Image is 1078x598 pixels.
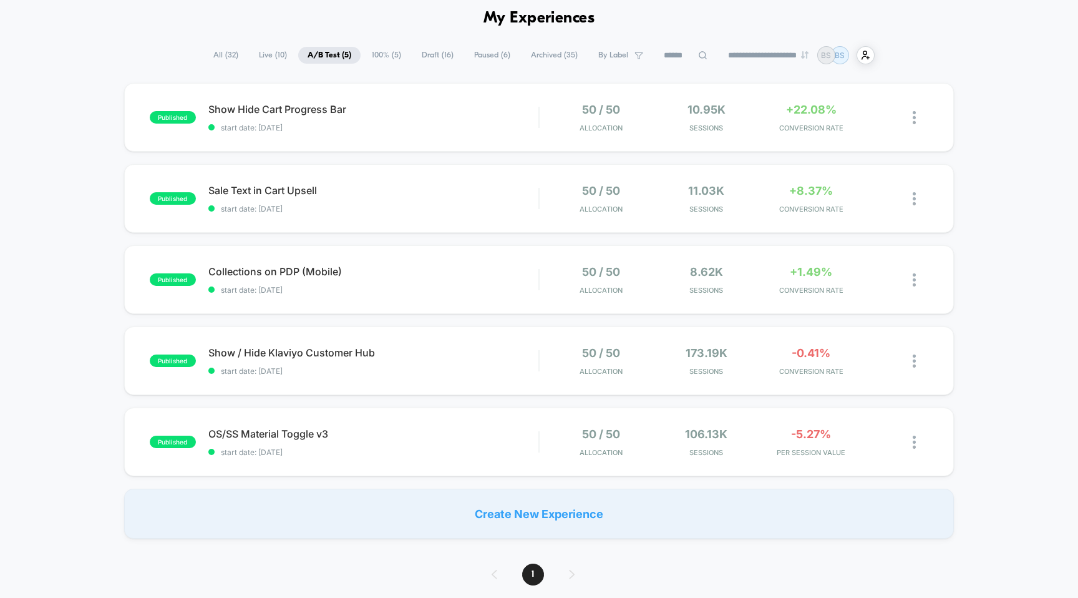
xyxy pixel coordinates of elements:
span: Live ( 10 ) [250,47,296,64]
span: +1.49% [790,265,832,278]
span: Sessions [657,205,755,213]
span: Sessions [657,448,755,457]
span: Paused ( 6 ) [465,47,520,64]
span: Archived ( 35 ) [522,47,587,64]
img: close [913,111,916,124]
span: +22.08% [786,103,837,116]
span: All ( 32 ) [204,47,248,64]
span: Sale Text in Cart Upsell [208,184,539,197]
span: 106.13k [685,428,727,441]
span: 10.95k [687,103,726,116]
span: published [150,273,196,286]
span: Allocation [580,286,623,295]
span: start date: [DATE] [208,448,539,457]
img: close [913,355,916,368]
div: Create New Experience [124,489,954,539]
span: start date: [DATE] [208,123,539,132]
span: 50 / 50 [582,428,620,441]
span: Sessions [657,286,755,295]
span: start date: [DATE] [208,285,539,295]
span: 8.62k [690,265,723,278]
span: -0.41% [792,346,830,360]
span: published [150,436,196,448]
img: close [913,436,916,449]
span: Collections on PDP (Mobile) [208,265,539,278]
span: 1 [522,564,544,586]
span: CONVERSION RATE [762,124,860,132]
span: 50 / 50 [582,346,620,360]
span: start date: [DATE] [208,204,539,213]
img: close [913,192,916,205]
span: OS/SS Material Toggle v3 [208,428,539,440]
span: CONVERSION RATE [762,205,860,213]
span: Allocation [580,448,623,457]
span: 100% ( 5 ) [362,47,410,64]
span: -5.27% [791,428,831,441]
span: 50 / 50 [582,103,620,116]
span: Allocation [580,205,623,213]
span: 50 / 50 [582,265,620,278]
span: published [150,192,196,205]
span: +8.37% [789,184,833,197]
span: published [150,355,196,367]
h1: My Experiences [483,9,595,27]
span: Draft ( 16 ) [412,47,463,64]
span: CONVERSION RATE [762,367,860,376]
span: Sessions [657,367,755,376]
span: A/B Test ( 5 ) [298,47,361,64]
img: close [913,273,916,287]
p: BS [835,51,845,60]
span: published [150,111,196,124]
span: Allocation [580,124,623,132]
img: end [801,51,808,59]
span: start date: [DATE] [208,366,539,376]
span: By Label [598,51,628,60]
span: PER SESSION VALUE [762,448,860,457]
span: 50 / 50 [582,184,620,197]
span: CONVERSION RATE [762,286,860,295]
span: 11.03k [688,184,724,197]
span: Show Hide Cart Progress Bar [208,103,539,115]
span: 173.19k [686,346,727,360]
span: Allocation [580,367,623,376]
span: Sessions [657,124,755,132]
p: BS [821,51,831,60]
span: Show / Hide Klaviyo Customer Hub [208,346,539,359]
